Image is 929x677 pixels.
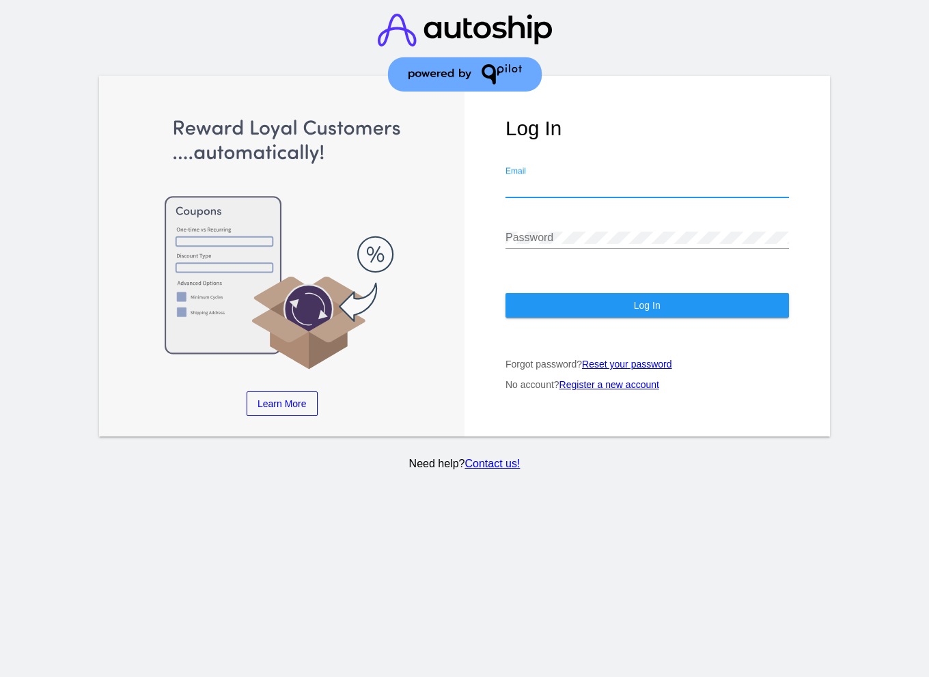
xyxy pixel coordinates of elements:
a: Register a new account [559,379,659,390]
button: Log In [505,293,789,318]
a: Reset your password [582,359,672,370]
p: Forgot password? [505,359,789,370]
a: Contact us! [464,458,520,469]
span: Log In [634,300,661,311]
p: Need help? [97,458,832,470]
span: Learn More [258,398,307,409]
h1: Log In [505,117,789,140]
p: No account? [505,379,789,390]
img: Apply Coupons Automatically to Scheduled Orders with QPilot [141,117,424,371]
a: Learn More [247,391,318,416]
input: Email [505,180,789,193]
